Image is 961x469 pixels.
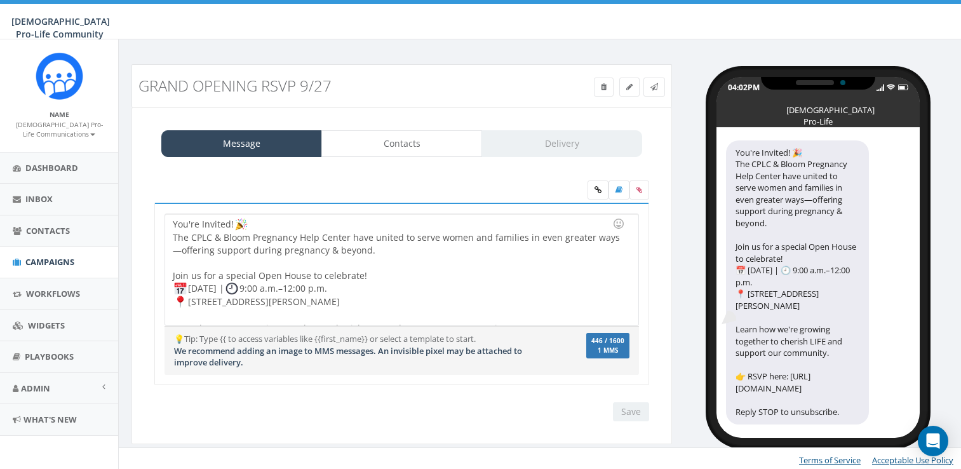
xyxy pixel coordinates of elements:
[138,78,528,94] h3: Grand Opening RSVP 9/27
[16,120,103,139] small: [DEMOGRAPHIC_DATA] Pro-Life Communications
[25,351,74,362] span: Playbooks
[321,130,482,157] a: Contacts
[11,15,110,40] span: [DEMOGRAPHIC_DATA] Pro-Life Community
[16,118,103,140] a: [DEMOGRAPHIC_DATA] Pro-Life Communications
[165,333,560,369] div: 💡Tip: Type {{ to access variables like {{first_name}} or select a template to start.
[608,180,629,200] label: Insert Template Text
[728,82,760,93] div: 04:02PM
[799,454,861,466] a: Terms of Service
[26,225,70,236] span: Contacts
[28,320,65,331] span: Widgets
[611,216,626,231] div: Use the TAB key to insert emoji faster
[25,256,74,268] span: Campaigns
[235,218,248,231] img: 🎉
[26,288,80,299] span: Workflows
[21,383,50,394] span: Admin
[726,140,869,425] div: You're Invited! 🎉 The CPLC & Bloom Pregnancy Help Center have united to serve women and families ...
[174,282,187,295] img: 📅
[50,110,69,119] small: Name
[591,337,624,345] span: 446 / 1600
[25,193,53,205] span: Inbox
[225,282,238,295] img: 🕘
[601,81,607,92] span: Delete Campaign
[174,345,522,369] span: We recommend adding an image to MMS messages. An invisible pixel may be attached to improve deliv...
[918,426,948,456] div: Open Intercom Messenger
[174,296,187,308] img: 📍
[650,81,658,92] span: Send Test Message
[36,52,83,100] img: Rally_Corp_Icon_1.png
[629,180,649,200] span: Attach your media
[786,104,850,111] div: [DEMOGRAPHIC_DATA] Pro-Life Community
[25,162,78,173] span: Dashboard
[872,454,953,466] a: Acceptable Use Policy
[591,348,624,354] span: 1 MMS
[165,214,638,325] div: You're Invited! The CPLC & Bloom Pregnancy Help Center have united to serve women and families in...
[626,81,633,92] span: Edit Campaign
[161,130,322,157] a: Message
[24,414,77,425] span: What's New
